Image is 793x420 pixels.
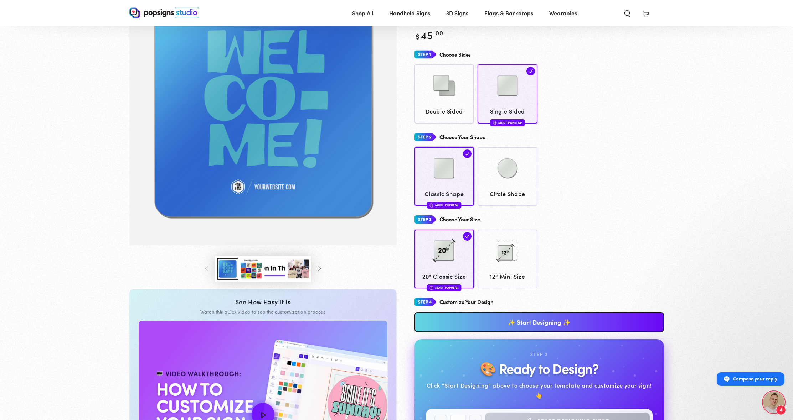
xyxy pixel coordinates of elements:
[430,285,433,290] img: fire.svg
[138,309,388,315] div: Watch this quick video to see the customization process
[433,28,443,37] sup: .00
[414,131,436,144] img: Step 2
[414,230,474,288] a: 20 20" Classic Size Most Popular
[493,120,496,125] img: fire.svg
[478,147,537,206] a: Circle Shape Circle Shape
[481,271,534,282] span: 12" Mini Size
[530,351,548,358] div: Step 2
[439,216,480,222] h4: Choose Your Size
[311,261,327,277] button: Slide right
[427,284,462,291] div: Most Popular
[439,52,471,58] h4: Choose Sides
[763,392,784,413] a: Open chat
[733,373,777,385] span: Compose your reply
[490,119,525,126] div: Most Popular
[241,258,262,280] button: Load image 3 in gallery view
[463,232,472,241] img: check.svg
[418,189,471,199] span: Classic Shape
[426,68,462,104] img: Double Sided
[439,134,485,140] h4: Choose Your Shape
[418,106,471,116] span: Double Sided
[426,380,653,401] div: Click "Start Designing" above to choose your template and customize your sign! 👆
[490,68,525,104] img: Single Sided
[481,106,534,116] span: Single Sided
[439,299,494,305] h4: Customize Your Design
[490,233,525,268] img: 12
[426,151,462,186] img: Classic Shape
[484,8,533,18] span: Flags & Backdrops
[414,295,436,309] img: Step 4
[384,4,436,22] a: Handheld Signs
[479,4,539,22] a: Flags & Backdrops
[288,258,309,280] button: Load image 5 in gallery view
[426,233,462,268] img: 20
[490,151,525,186] img: Circle Shape
[526,67,535,75] img: check.svg
[549,8,577,18] span: Wearables
[481,189,534,199] span: Circle Shape
[414,312,664,332] a: ✨ Start Designing ✨
[414,64,474,123] a: Double Sided Double Sided
[446,8,468,18] span: 3D Signs
[217,258,238,280] button: Load image 1 in gallery view
[618,5,637,21] summary: Search our site
[414,27,444,42] bdi: 45
[129,7,199,18] img: Popsigns Studio
[347,4,379,22] a: Shop All
[544,4,582,22] a: Wearables
[430,203,433,208] img: fire.svg
[414,48,436,61] img: Step 1
[480,361,598,376] h2: 🎨 Ready to Design?
[352,8,373,18] span: Shop All
[414,213,436,226] img: Step 3
[414,147,474,206] a: Classic Shape Classic Shape Most Popular
[138,298,388,306] div: See How Easy It Is
[427,202,462,209] div: Most Popular
[199,261,215,277] button: Slide left
[441,4,474,22] a: 3D Signs
[416,31,420,41] span: $
[463,149,472,158] img: check.svg
[418,271,471,282] span: 20" Classic Size
[478,230,537,288] a: 12 12" Mini Size
[776,405,786,415] span: 4
[389,8,430,18] span: Handheld Signs
[478,64,537,123] a: Single Sided Single Sided Most Popular
[264,258,285,280] button: Load image 4 in gallery view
